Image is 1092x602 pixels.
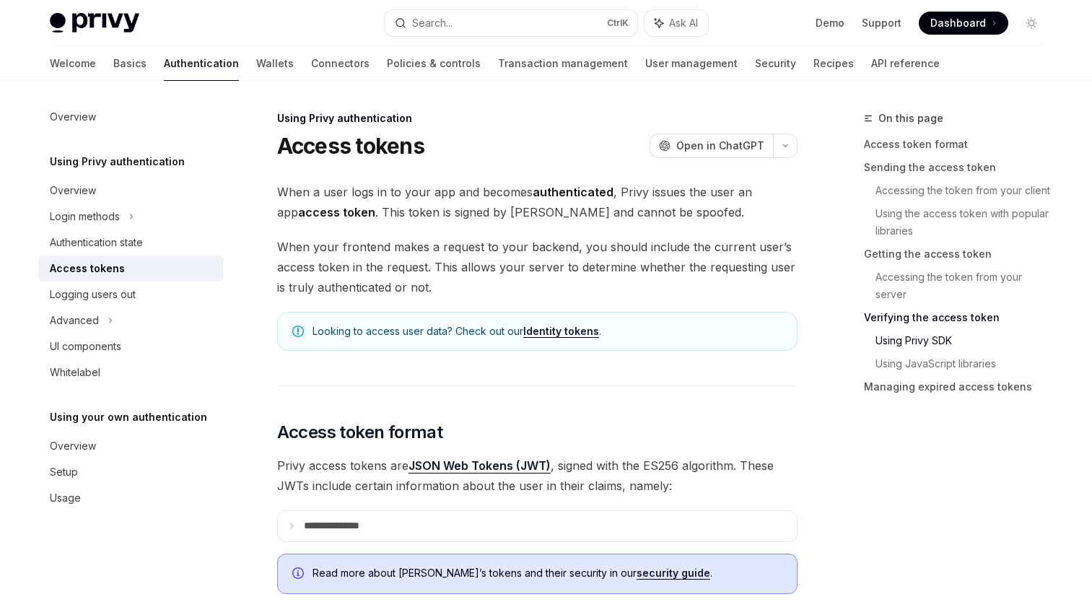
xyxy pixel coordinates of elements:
div: Whitelabel [50,364,100,381]
span: Dashboard [930,16,986,30]
svg: Info [292,567,307,582]
div: Login methods [50,208,120,225]
a: Basics [113,46,147,81]
div: Overview [50,182,96,199]
span: Ask AI [669,16,698,30]
div: Advanced [50,312,99,329]
a: User management [645,46,738,81]
strong: access token [298,205,375,219]
div: Overview [50,108,96,126]
div: Overview [50,437,96,455]
a: Overview [38,104,223,130]
a: JSON Web Tokens (JWT) [409,458,551,474]
div: Access tokens [50,260,125,277]
a: Access token format [864,133,1054,156]
span: On this page [878,110,943,127]
a: Welcome [50,46,96,81]
a: security guide [637,567,710,580]
div: Usage [50,489,81,507]
a: Transaction management [498,46,628,81]
a: Getting the access token [864,243,1054,266]
div: Using Privy authentication [277,111,798,126]
strong: authenticated [533,185,613,199]
span: Read more about [PERSON_NAME]’s tokens and their security in our . [313,566,782,580]
a: Identity tokens [523,325,599,338]
a: Demo [816,16,844,30]
a: Whitelabel [38,359,223,385]
div: Search... [412,14,453,32]
button: Ask AI [645,10,708,36]
a: Verifying the access token [864,306,1054,329]
div: UI components [50,338,121,355]
h5: Using Privy authentication [50,153,185,170]
button: Toggle dark mode [1020,12,1043,35]
span: When your frontend makes a request to your backend, you should include the current user’s access ... [277,237,798,297]
a: Logging users out [38,282,223,307]
span: When a user logs in to your app and becomes , Privy issues the user an app . This token is signed... [277,182,798,222]
a: Security [755,46,796,81]
h1: Access tokens [277,133,424,159]
a: UI components [38,333,223,359]
a: Dashboard [919,12,1008,35]
div: Logging users out [50,286,136,303]
span: Access token format [277,421,443,444]
a: Using JavaScript libraries [875,352,1054,375]
svg: Note [292,326,304,337]
a: API reference [871,46,940,81]
div: Authentication state [50,234,143,251]
a: Overview [38,433,223,459]
span: Looking to access user data? Check out our . [313,324,782,339]
a: Managing expired access tokens [864,375,1054,398]
button: Open in ChatGPT [650,134,773,158]
a: Policies & controls [387,46,481,81]
a: Overview [38,178,223,204]
div: Setup [50,463,78,481]
a: Accessing the token from your server [875,266,1054,306]
a: Wallets [256,46,294,81]
span: Ctrl K [607,17,629,29]
a: Usage [38,485,223,511]
a: Sending the access token [864,156,1054,179]
span: Privy access tokens are , signed with the ES256 algorithm. These JWTs include certain information... [277,455,798,496]
a: Recipes [813,46,854,81]
a: Connectors [311,46,370,81]
a: Authentication state [38,230,223,256]
a: Accessing the token from your client [875,179,1054,202]
a: Using Privy SDK [875,329,1054,352]
h5: Using your own authentication [50,409,207,426]
a: Authentication [164,46,239,81]
span: Open in ChatGPT [676,139,764,153]
a: Support [862,16,901,30]
button: Search...CtrlK [385,10,637,36]
a: Using the access token with popular libraries [875,202,1054,243]
a: Access tokens [38,256,223,282]
a: Setup [38,459,223,485]
img: light logo [50,13,139,33]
